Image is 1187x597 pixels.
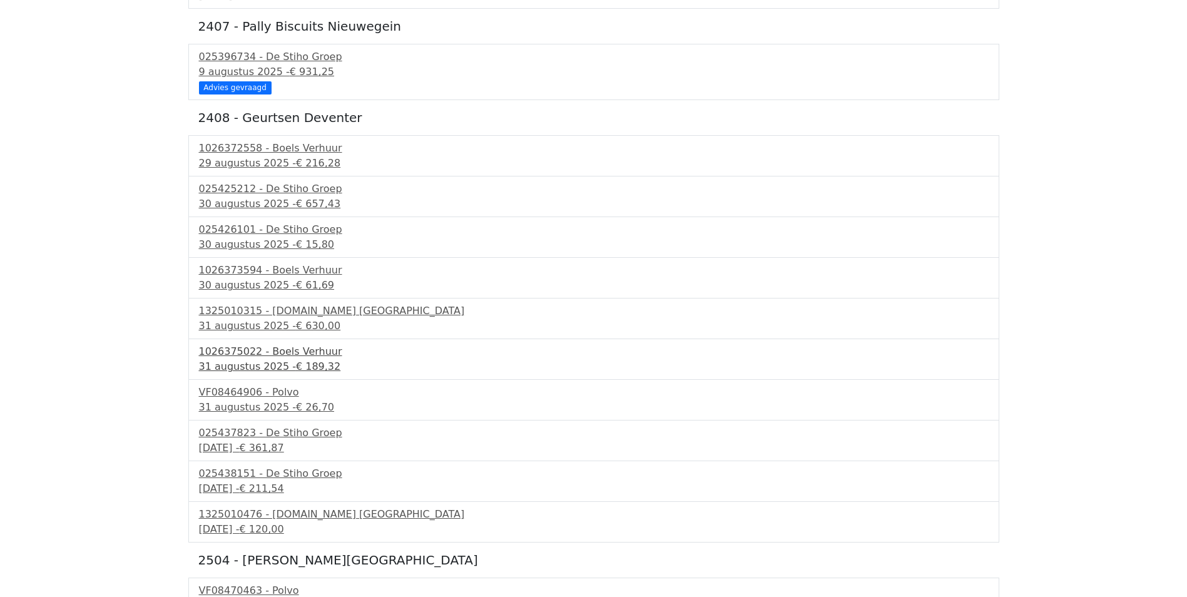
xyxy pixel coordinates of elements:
span: € 931,25 [290,66,334,78]
div: 025396734 - De Stiho Groep [199,49,989,64]
a: 025437823 - De Stiho Groep[DATE] -€ 361,87 [199,426,989,456]
a: 025396734 - De Stiho Groep9 augustus 2025 -€ 931,25 Advies gevraagd [199,49,989,93]
a: 025426101 - De Stiho Groep30 augustus 2025 -€ 15,80 [199,222,989,252]
a: 1026372558 - Boels Verhuur29 augustus 2025 -€ 216,28 [199,141,989,171]
div: 1026375022 - Boels Verhuur [199,344,989,359]
span: € 630,00 [296,320,340,332]
div: 31 augustus 2025 - [199,319,989,334]
span: € 120,00 [239,523,283,535]
h5: 2408 - Geurtsen Deventer [198,110,989,125]
span: € 15,80 [296,238,334,250]
span: € 657,43 [296,198,340,210]
a: 025438151 - De Stiho Groep[DATE] -€ 211,54 [199,466,989,496]
div: 025438151 - De Stiho Groep [199,466,989,481]
span: € 26,70 [296,401,334,413]
div: 1325010476 - [DOMAIN_NAME] [GEOGRAPHIC_DATA] [199,507,989,522]
span: € 189,32 [296,360,340,372]
div: 1026373594 - Boels Verhuur [199,263,989,278]
div: [DATE] - [199,441,989,456]
div: 1325010315 - [DOMAIN_NAME] [GEOGRAPHIC_DATA] [199,304,989,319]
div: VF08464906 - Polvo [199,385,989,400]
span: € 211,54 [239,482,283,494]
h5: 2407 - Pally Biscuits Nieuwegein [198,19,989,34]
div: [DATE] - [199,481,989,496]
div: 30 augustus 2025 - [199,196,989,212]
div: 025425212 - De Stiho Groep [199,181,989,196]
div: 31 augustus 2025 - [199,400,989,415]
a: 1026373594 - Boels Verhuur30 augustus 2025 -€ 61,69 [199,263,989,293]
a: 1026375022 - Boels Verhuur31 augustus 2025 -€ 189,32 [199,344,989,374]
a: 025425212 - De Stiho Groep30 augustus 2025 -€ 657,43 [199,181,989,212]
h5: 2504 - [PERSON_NAME][GEOGRAPHIC_DATA] [198,553,989,568]
a: 1325010315 - [DOMAIN_NAME] [GEOGRAPHIC_DATA]31 augustus 2025 -€ 630,00 [199,304,989,334]
div: 30 augustus 2025 - [199,237,989,252]
div: 30 augustus 2025 - [199,278,989,293]
a: VF08464906 - Polvo31 augustus 2025 -€ 26,70 [199,385,989,415]
div: 025426101 - De Stiho Groep [199,222,989,237]
div: 1026372558 - Boels Verhuur [199,141,989,156]
div: 025437823 - De Stiho Groep [199,426,989,441]
div: Advies gevraagd [199,81,272,94]
span: € 61,69 [296,279,334,291]
span: € 216,28 [296,157,340,169]
div: 31 augustus 2025 - [199,359,989,374]
span: € 361,87 [239,442,283,454]
div: 29 augustus 2025 - [199,156,989,171]
div: 9 augustus 2025 - [199,64,989,79]
div: [DATE] - [199,522,989,537]
a: 1325010476 - [DOMAIN_NAME] [GEOGRAPHIC_DATA][DATE] -€ 120,00 [199,507,989,537]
